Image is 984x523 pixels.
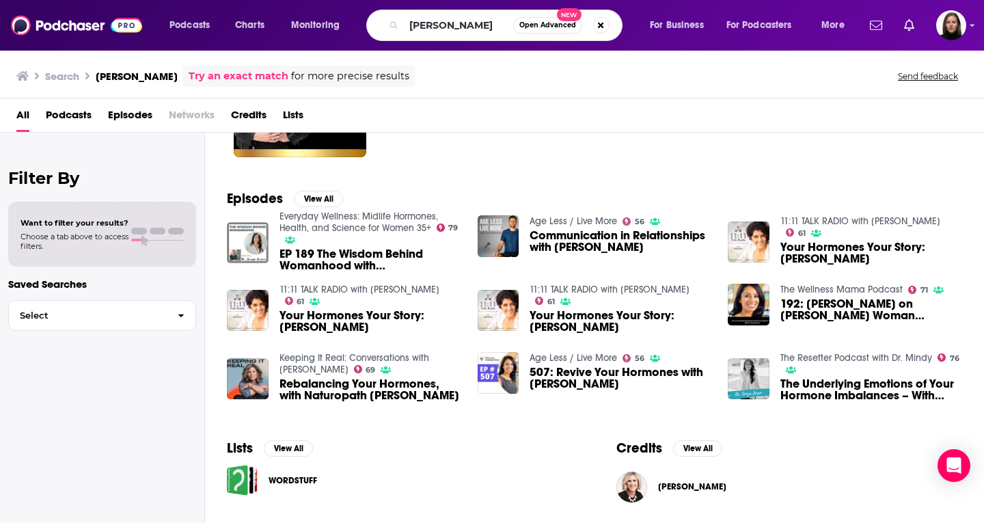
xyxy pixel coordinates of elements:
[279,352,429,375] a: Keeping It Real: Conversations with Jillian Michaels
[46,104,92,132] a: Podcasts
[8,278,196,291] p: Saved Searches
[235,16,264,35] span: Charts
[717,14,812,36] button: open menu
[8,168,196,188] h2: Filter By
[437,224,459,232] a: 79
[616,440,662,457] h2: Credits
[658,481,726,492] span: [PERSON_NAME]
[936,10,966,40] button: Show profile menu
[557,8,582,21] span: New
[279,211,438,234] a: Everyday Wellness: Midlife Hormones, Health, and Science for Women 35+
[291,16,340,35] span: Monitoring
[530,310,711,333] span: Your Hormones Your Story: [PERSON_NAME]
[780,215,940,227] a: 11:11 TALK RADIO with SIMRAN
[227,190,283,207] h2: Episodes
[279,310,461,333] a: Your Hormones Your Story: Dr. Sonya Jensen
[16,104,29,132] a: All
[291,68,409,84] span: for more precise results
[160,14,228,36] button: open menu
[938,353,959,362] a: 76
[530,366,711,390] a: 507: Revive Your Hormones with Sonya Jensen
[169,104,215,132] span: Networks
[478,352,519,394] img: 507: Revive Your Hormones with Sonya Jensen
[950,356,959,362] span: 76
[780,378,962,401] a: The Underlying Emotions of Your Hormone Imbalances – With Dr. Sonya Jensen
[616,472,647,502] img: Sonya Jensen
[20,218,128,228] span: Want to filter your results?
[623,217,644,226] a: 56
[227,222,269,264] img: EP 189 The Wisdom Behind Womanhood with Dr. Sonya Jensen
[279,248,461,271] a: EP 189 The Wisdom Behind Womanhood with Dr. Sonya Jensen
[780,284,903,295] a: The Wellness Mama Podcast
[530,230,711,253] a: Communication in Relationships with Sonya Jensen
[530,230,711,253] span: Communication in Relationships with [PERSON_NAME]
[530,310,711,333] a: Your Hormones Your Story: Dr. Sonya Jensen
[227,358,269,400] img: Rebalancing Your Hormones, with Naturopath Dr. Sonya Jensen
[108,104,152,132] a: Episodes
[936,10,966,40] img: User Profile
[726,16,792,35] span: For Podcasters
[297,299,304,305] span: 61
[616,465,962,509] button: Sonya JensenSonya Jensen
[513,17,582,33] button: Open AdvancedNew
[45,70,79,83] h3: Search
[908,286,928,294] a: 71
[728,284,769,325] img: 192: Dr. Sonya Jensen on Rushing Woman Syndrome & Balancing Hormones
[623,354,644,362] a: 56
[650,16,704,35] span: For Business
[9,311,167,320] span: Select
[728,222,769,263] img: Your Hormones Your Story: Dr. Sonya Jensen
[478,290,519,332] a: Your Hormones Your Story: Dr. Sonya Jensen
[936,10,966,40] span: Logged in as BevCat3
[640,14,721,36] button: open menu
[285,297,305,305] a: 61
[227,440,253,457] h2: Lists
[231,104,266,132] a: Credits
[530,215,617,227] a: Age Less / Live More
[169,16,210,35] span: Podcasts
[894,70,962,82] button: Send feedback
[780,378,962,401] span: The Underlying Emotions of Your Hormone Imbalances – With [PERSON_NAME]
[8,300,196,331] button: Select
[920,287,928,293] span: 71
[279,248,461,271] span: EP 189 The Wisdom Behind Womanhood with [PERSON_NAME]
[864,14,888,37] a: Show notifications dropdown
[227,190,343,207] a: EpisodesView All
[354,365,376,373] a: 69
[282,14,357,36] button: open menu
[786,228,806,237] a: 61
[812,14,862,36] button: open menu
[283,104,303,132] a: Lists
[379,10,635,41] div: Search podcasts, credits, & more...
[535,297,555,305] a: 61
[11,12,142,38] img: Podchaser - Follow, Share and Rate Podcasts
[264,440,313,457] button: View All
[728,358,769,400] a: The Underlying Emotions of Your Hormone Imbalances – With Dr. Sonya Jensen
[279,310,461,333] span: Your Hormones Your Story: [PERSON_NAME]
[227,440,313,457] a: ListsView All
[478,215,519,257] img: Communication in Relationships with Sonya Jensen
[227,290,269,332] img: Your Hormones Your Story: Dr. Sonya Jensen
[226,14,273,36] a: Charts
[404,14,513,36] input: Search podcasts, credits, & more...
[899,14,920,37] a: Show notifications dropdown
[821,16,845,35] span: More
[780,298,962,321] span: 192: [PERSON_NAME] on [PERSON_NAME] Woman Syndrome & Balancing Hormones
[366,367,375,373] span: 69
[279,378,461,401] span: Rebalancing Your Hormones, with Naturopath [PERSON_NAME]
[530,284,689,295] a: 11:11 TALK RADIO with SIMRAN
[269,473,317,488] a: WORDSTUFF
[530,352,617,364] a: Age Less / Live More
[20,232,128,251] span: Choose a tab above to access filters.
